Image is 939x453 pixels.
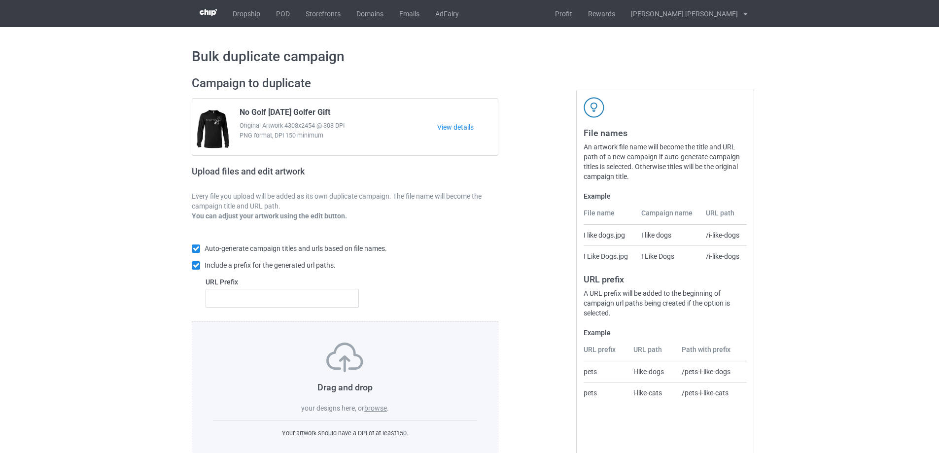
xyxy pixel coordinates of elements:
[584,225,635,245] td: I like dogs.jpg
[364,404,387,412] label: browse
[437,122,498,132] a: View details
[200,9,217,16] img: 3d383065fc803cdd16c62507c020ddf8.png
[628,345,677,361] th: URL path
[700,245,747,267] td: /i-like-dogs
[192,191,498,211] p: Every file you upload will be added as its own duplicate campaign. The file name will become the ...
[584,208,635,225] th: File name
[584,142,747,181] div: An artwork file name will become the title and URL path of a new campaign if auto-generate campai...
[584,127,747,139] h3: File names
[676,361,747,382] td: /pets-i-like-dogs
[584,97,604,118] img: svg+xml;base64,PD94bWwgdmVyc2lvbj0iMS4wIiBlbmNvZGluZz0iVVRGLTgiPz4KPHN2ZyB3aWR0aD0iNDJweCIgaGVpZ2...
[636,245,701,267] td: I Like Dogs
[192,48,747,66] h1: Bulk duplicate campaign
[584,382,628,403] td: pets
[584,361,628,382] td: pets
[584,288,747,318] div: A URL prefix will be added to the beginning of campaign url paths being created if the option is ...
[282,429,408,437] span: Your artwork should have a DPI of at least 150 .
[213,382,477,393] h3: Drag and drop
[636,225,701,245] td: I like dogs
[700,208,747,225] th: URL path
[584,245,635,267] td: I Like Dogs.jpg
[192,212,347,220] b: You can adjust your artwork using the edit button.
[240,107,330,121] span: No Golf [DATE] Golfer Gift
[584,345,628,361] th: URL prefix
[584,191,747,201] label: Example
[636,208,701,225] th: Campaign name
[676,382,747,403] td: /pets-i-like-cats
[628,361,677,382] td: i-like-dogs
[628,382,677,403] td: i-like-cats
[623,1,738,26] div: [PERSON_NAME] [PERSON_NAME]
[192,166,376,184] h2: Upload files and edit artwork
[700,225,747,245] td: /i-like-dogs
[326,343,363,372] img: svg+xml;base64,PD94bWwgdmVyc2lvbj0iMS4wIiBlbmNvZGluZz0iVVRGLTgiPz4KPHN2ZyB3aWR0aD0iNzVweCIgaGVpZ2...
[240,131,437,140] span: PNG format, DPI 150 minimum
[240,121,437,131] span: Original Artwork 4308x2454 @ 308 DPI
[584,328,747,338] label: Example
[676,345,747,361] th: Path with prefix
[192,76,498,91] h2: Campaign to duplicate
[301,404,364,412] span: your designs here, or
[205,244,387,252] span: Auto-generate campaign titles and urls based on file names.
[205,261,336,269] span: Include a prefix for the generated url paths.
[206,277,359,287] label: URL Prefix
[584,274,747,285] h3: URL prefix
[387,404,389,412] span: .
